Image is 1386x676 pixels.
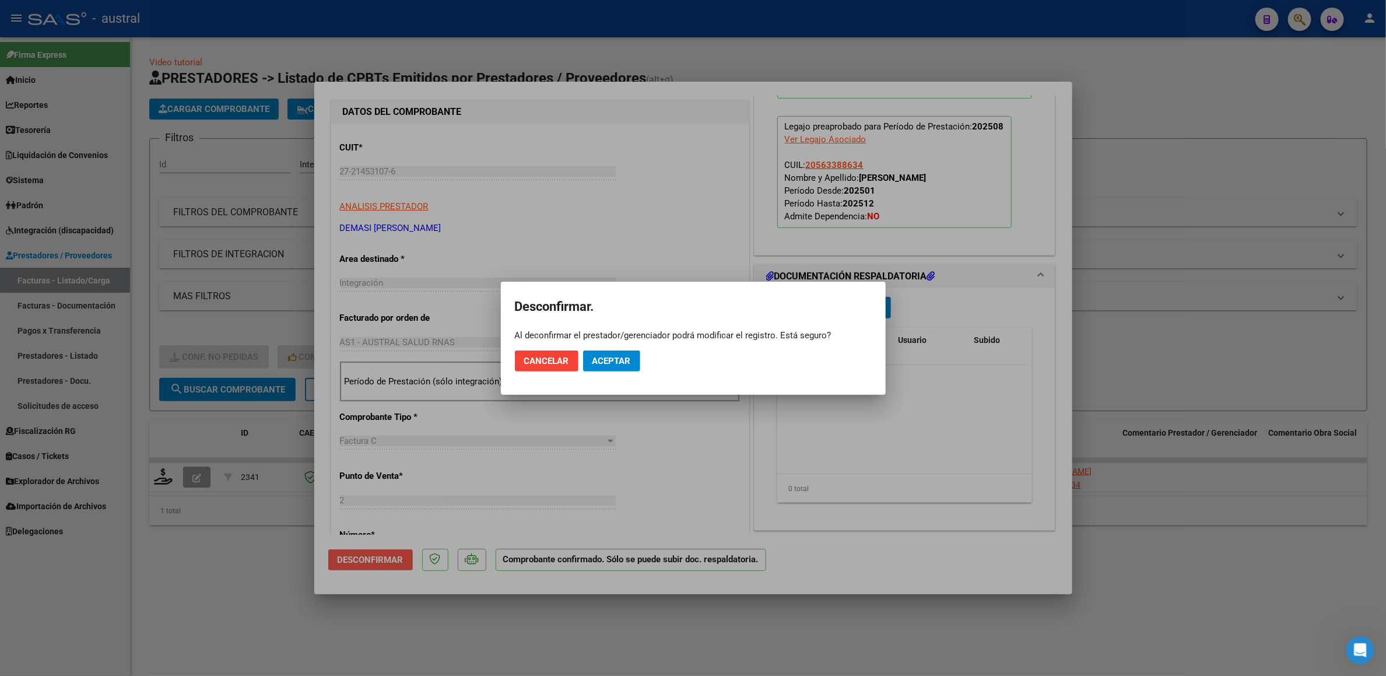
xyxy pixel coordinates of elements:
[524,356,569,366] span: Cancelar
[515,351,578,372] button: Cancelar
[515,296,872,318] h2: Desconfirmar.
[583,351,640,372] button: Aceptar
[1346,636,1374,664] iframe: Intercom live chat
[515,330,872,341] div: Al deconfirmar el prestador/gerenciador podrá modificar el registro. Está seguro?
[592,356,631,366] span: Aceptar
